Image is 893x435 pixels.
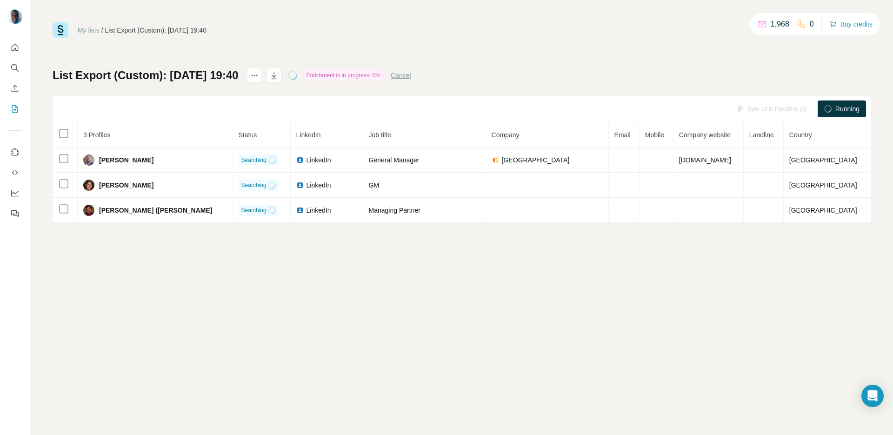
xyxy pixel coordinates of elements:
[307,181,331,190] span: LinkedIn
[78,27,100,34] a: My lists
[369,156,420,164] span: General Manager
[789,207,857,214] span: [GEOGRAPHIC_DATA]
[241,156,267,164] span: Searching
[771,19,789,30] p: 1,968
[861,385,884,407] div: Open Intercom Messenger
[296,181,304,189] img: LinkedIn logo
[83,180,94,191] img: Avatar
[99,206,212,215] span: [PERSON_NAME] ([PERSON_NAME]
[304,70,383,81] div: Enrichment is in progress: 0%
[789,131,812,139] span: Country
[789,156,857,164] span: [GEOGRAPHIC_DATA]
[53,22,68,38] img: Surfe Logo
[492,156,499,164] img: company-logo
[369,131,391,139] span: Job title
[101,26,103,35] li: /
[99,155,153,165] span: [PERSON_NAME]
[7,144,22,161] button: Use Surfe on LinkedIn
[749,131,774,139] span: Landline
[829,18,873,31] button: Buy credits
[7,164,22,181] button: Use Surfe API
[789,181,857,189] span: [GEOGRAPHIC_DATA]
[810,19,814,30] p: 0
[296,207,304,214] img: LinkedIn logo
[835,104,860,114] span: Running
[83,205,94,216] img: Avatar
[492,131,520,139] span: Company
[53,68,239,83] h1: List Export (Custom): [DATE] 19:40
[7,205,22,222] button: Feedback
[7,60,22,76] button: Search
[391,71,411,80] button: Cancel
[502,155,570,165] span: [GEOGRAPHIC_DATA]
[614,131,631,139] span: Email
[679,156,731,164] span: [DOMAIN_NAME]
[99,181,153,190] span: [PERSON_NAME]
[7,185,22,201] button: Dashboard
[645,131,664,139] span: Mobile
[369,207,420,214] span: Managing Partner
[307,155,331,165] span: LinkedIn
[679,131,731,139] span: Company website
[83,131,110,139] span: 3 Profiles
[241,206,267,214] span: Searching
[296,156,304,164] img: LinkedIn logo
[7,100,22,117] button: My lists
[7,9,22,24] img: Avatar
[239,131,257,139] span: Status
[83,154,94,166] img: Avatar
[105,26,207,35] div: List Export (Custom): [DATE] 19:40
[241,181,267,189] span: Searching
[7,39,22,56] button: Quick start
[307,206,331,215] span: LinkedIn
[7,80,22,97] button: Enrich CSV
[369,181,380,189] span: GM
[247,68,262,83] button: actions
[296,131,321,139] span: LinkedIn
